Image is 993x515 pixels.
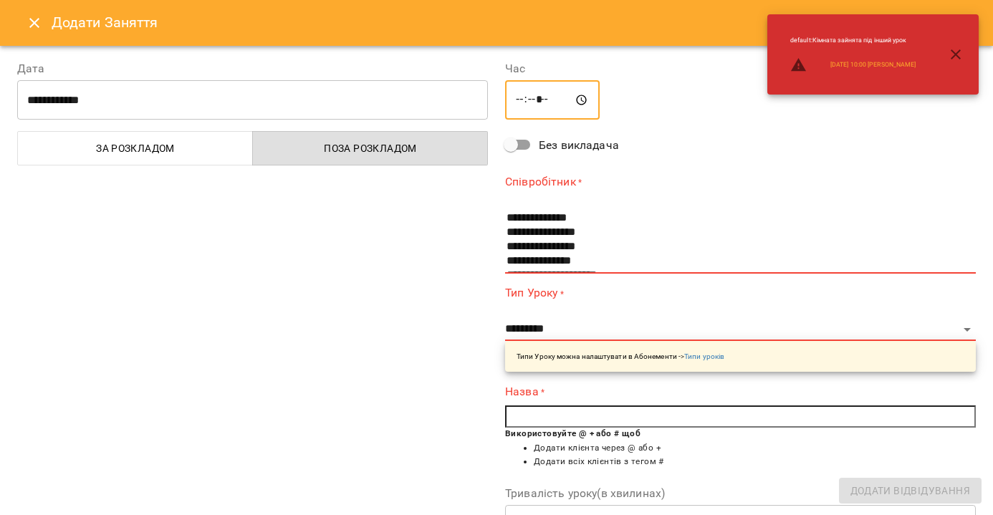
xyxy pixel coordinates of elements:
label: Тип Уроку [505,285,976,302]
span: Без викладача [539,137,619,154]
label: Назва [505,383,976,400]
li: Додати всіх клієнтів з тегом # [534,455,976,469]
a: Типи уроків [684,352,724,360]
p: Типи Уроку можна налаштувати в Абонементи -> [517,351,724,362]
li: default : Кімната зайнята під інший урок [779,30,927,51]
button: Поза розкладом [252,131,488,165]
label: Співробітник [505,173,976,190]
button: Close [17,6,52,40]
b: Використовуйте @ + або # щоб [505,428,641,438]
button: За розкладом [17,131,253,165]
li: Додати клієнта через @ або + [534,441,976,456]
h6: Додати Заняття [52,11,976,34]
a: [DATE] 10:00 [PERSON_NAME] [830,60,916,69]
span: За розкладом [27,140,244,157]
label: Тривалість уроку(в хвилинах) [505,488,976,499]
span: Поза розкладом [262,140,479,157]
label: Час [505,63,976,74]
label: Дата [17,63,488,74]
